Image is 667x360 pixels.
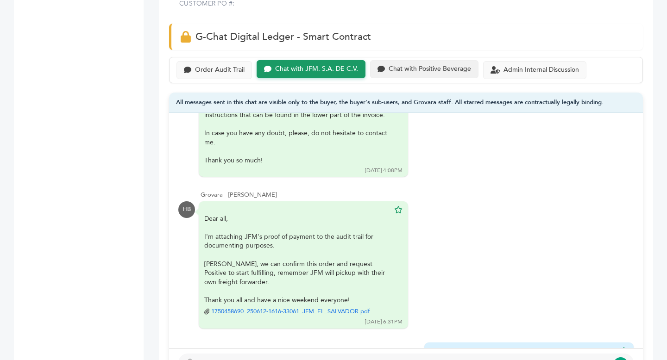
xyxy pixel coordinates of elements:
[365,167,403,174] div: [DATE] 4:08PM
[503,66,579,74] div: Admin Internal Discussion
[204,156,390,165] div: Thank you so much!
[204,296,390,305] div: Thank you all and have a nice weekend everyone!
[204,260,390,287] div: [PERSON_NAME], we can confirm this order and request Positive to start fulfilling, remember JFM w...
[365,318,403,326] div: [DATE] 6:31PM
[204,214,390,317] div: Dear all,
[204,232,390,250] div: I'm attaching JFM's proof of payment to the audit trail for documenting purposes.
[195,30,371,43] span: G-Chat Digital Ledger - Smart Contract
[204,129,390,147] div: In case you have any doubt, please, do not hesitate to contact me.
[389,65,471,73] div: Chat with Positive Beverage
[195,66,245,74] div: Order Audit Trail
[275,65,358,73] div: Chat with JFM, S.A. DE C.V.
[178,201,195,218] div: HB
[169,93,643,113] div: All messages sent in this chat are visible only to the buyer, the buyer's sub-users, and Grovara ...
[201,191,634,199] div: Grovara - [PERSON_NAME]
[211,307,370,316] a: 1750458690_250612-1616-33061_JFM_EL_SALVADOR.pdf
